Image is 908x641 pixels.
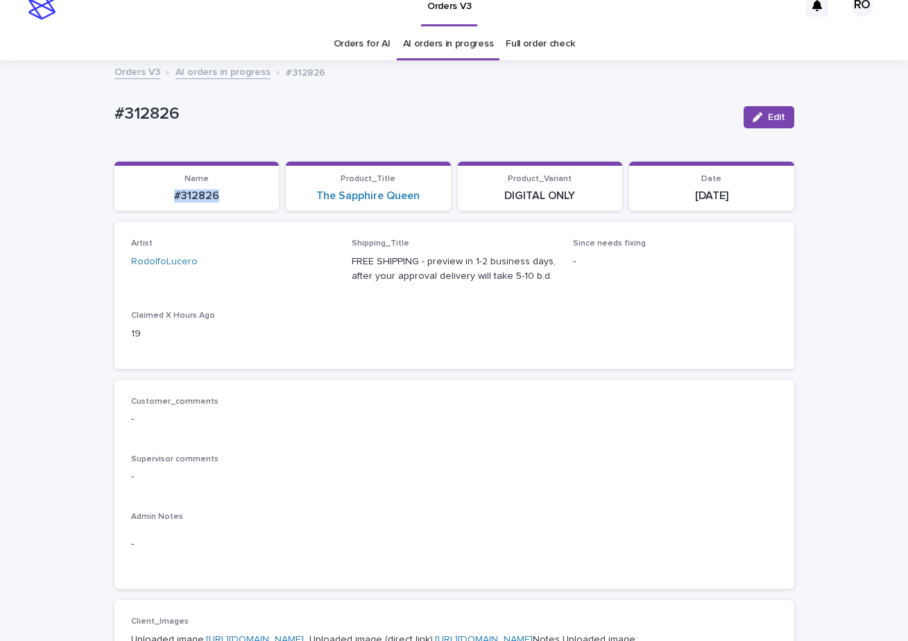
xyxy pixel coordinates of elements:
[131,311,215,320] span: Claimed X Hours Ago
[637,189,786,203] p: [DATE]
[114,104,733,124] p: #312826
[286,64,325,79] p: #312826
[131,513,183,521] span: Admin Notes
[316,189,420,203] a: The Sapphire Queen
[508,175,572,183] span: Product_Variant
[185,175,209,183] span: Name
[744,106,794,128] button: Edit
[131,327,336,341] p: 19
[352,239,409,248] span: Shipping_Title
[131,455,219,463] span: Supervisor comments
[403,28,494,60] a: AI orders in progress
[701,175,721,183] span: Date
[175,63,271,79] a: AI orders in progress
[131,255,198,269] a: RodolfoLucero
[341,175,395,183] span: Product_Title
[334,28,391,60] a: Orders for AI
[131,470,778,484] p: -
[131,412,778,427] p: -
[114,63,160,79] a: Orders V3
[352,255,556,284] p: FREE SHIPPING - preview in 1-2 business days, after your approval delivery will take 5-10 b.d.
[123,189,271,203] p: #312826
[466,189,615,203] p: DIGITAL ONLY
[573,255,778,269] p: -
[131,537,778,552] p: -
[131,239,153,248] span: Artist
[131,617,189,626] span: Client_Images
[573,239,646,248] span: Since needs fixing
[506,28,574,60] a: Full order check
[131,398,219,406] span: Customer_comments
[768,112,785,122] span: Edit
